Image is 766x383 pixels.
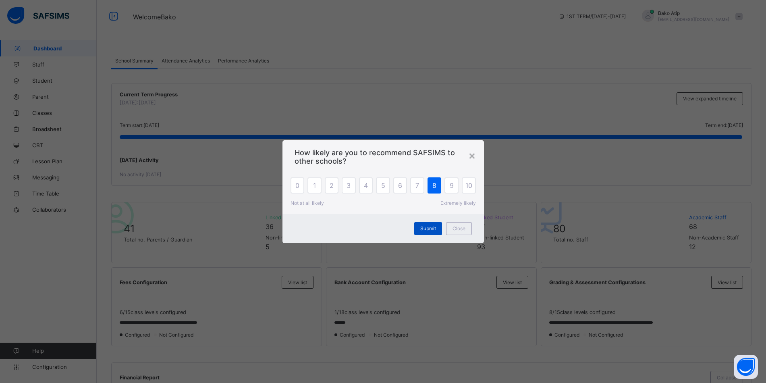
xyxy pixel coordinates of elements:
span: 10 [465,181,472,189]
span: 1 [313,181,316,189]
span: How likely are you to recommend SAFSIMS to other schools? [295,148,472,165]
span: Close [453,225,465,231]
span: Not at all likely [291,200,324,206]
span: 9 [450,181,454,189]
span: 8 [432,181,436,189]
span: 2 [330,181,334,189]
span: 7 [415,181,419,189]
span: 4 [364,181,368,189]
span: Extremely likely [440,200,476,206]
span: Submit [420,225,436,231]
button: Open asap [734,355,758,379]
div: 0 [291,177,305,194]
span: 5 [381,181,385,189]
div: × [468,148,476,162]
span: 6 [398,181,402,189]
span: 3 [347,181,351,189]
